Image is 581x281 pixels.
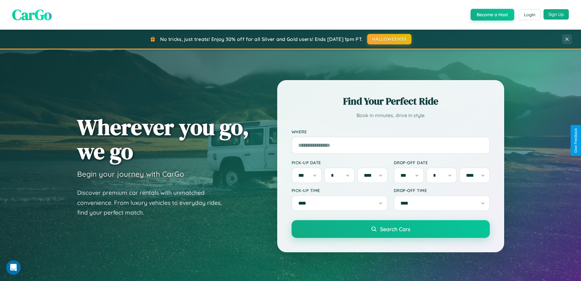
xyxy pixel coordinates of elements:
button: HALLOWEEN30 [367,34,411,44]
button: Search Cars [292,220,490,238]
button: Login [519,9,540,20]
h1: Wherever you go, we go [77,115,249,163]
label: Pick-up Date [292,160,388,165]
span: CarGo [12,5,52,25]
iframe: Intercom live chat [6,260,21,275]
p: Discover premium car rentals with unmatched convenience. From luxury vehicles to everyday rides, ... [77,188,230,218]
button: Become a Host [471,9,514,20]
label: Drop-off Date [394,160,490,165]
div: Give Feedback [574,128,578,153]
p: Book in minutes, drive in style [292,111,490,120]
label: Drop-off Time [394,188,490,193]
label: Where [292,129,490,134]
span: Search Cars [380,226,410,232]
label: Pick-up Time [292,188,388,193]
button: Sign Up [543,9,569,20]
h3: Begin your journey with CarGo [77,169,184,179]
span: No tricks, just treats! Enjoy 30% off for all Silver and Gold users! Ends [DATE] 1pm PT. [160,36,363,42]
h2: Find Your Perfect Ride [292,94,490,108]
